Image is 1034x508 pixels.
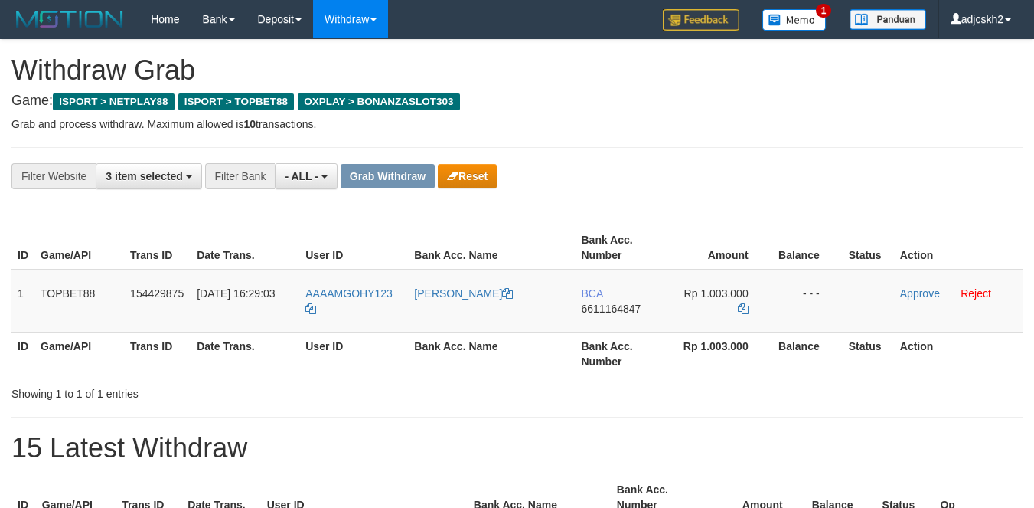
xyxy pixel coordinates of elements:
[576,226,665,270] th: Bank Acc. Number
[11,163,96,189] div: Filter Website
[665,226,771,270] th: Amount
[816,4,832,18] span: 1
[243,118,256,130] strong: 10
[191,332,299,375] th: Date Trans.
[106,170,182,182] span: 3 item selected
[124,332,191,375] th: Trans ID
[205,163,276,189] div: Filter Bank
[850,9,926,30] img: panduan.png
[53,93,175,110] span: ISPORT > NETPLAY88
[34,226,124,270] th: Game/API
[582,303,641,315] span: Copy 6611164847 to clipboard
[408,332,575,375] th: Bank Acc. Name
[961,287,991,300] a: Reject
[275,163,337,189] button: - ALL -
[305,287,393,315] a: AAAAMGOHY123
[34,332,124,375] th: Game/API
[34,270,124,333] td: TOPBET88
[11,380,419,401] div: Showing 1 to 1 of 1 entries
[341,164,435,188] button: Grab Withdraw
[771,270,843,333] td: - - -
[299,332,408,375] th: User ID
[178,93,294,110] span: ISPORT > TOPBET88
[843,226,894,270] th: Status
[408,226,575,270] th: Bank Acc. Name
[191,226,299,270] th: Date Trans.
[11,8,128,31] img: MOTION_logo.png
[582,287,603,300] span: BCA
[414,287,513,300] a: [PERSON_NAME]
[665,332,771,375] th: Rp 1.003.000
[894,332,1023,375] th: Action
[11,116,1023,132] p: Grab and process withdraw. Maximum allowed is transactions.
[11,332,34,375] th: ID
[11,433,1023,464] h1: 15 Latest Withdraw
[438,164,497,188] button: Reset
[285,170,318,182] span: - ALL -
[96,163,201,189] button: 3 item selected
[11,270,34,333] td: 1
[305,287,393,300] span: AAAAMGOHY123
[11,226,34,270] th: ID
[299,226,408,270] th: User ID
[843,332,894,375] th: Status
[663,9,739,31] img: Feedback.jpg
[11,55,1023,86] h1: Withdraw Grab
[130,287,184,300] span: 154429875
[576,332,665,375] th: Bank Acc. Number
[298,93,460,110] span: OXPLAY > BONANZASLOT303
[771,226,843,270] th: Balance
[900,287,940,300] a: Approve
[894,226,1023,270] th: Action
[738,303,749,315] a: Copy 1003000 to clipboard
[684,287,749,300] span: Rp 1.003.000
[762,9,827,31] img: Button%20Memo.svg
[771,332,843,375] th: Balance
[11,93,1023,109] h4: Game:
[197,287,275,300] span: [DATE] 16:29:03
[124,226,191,270] th: Trans ID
